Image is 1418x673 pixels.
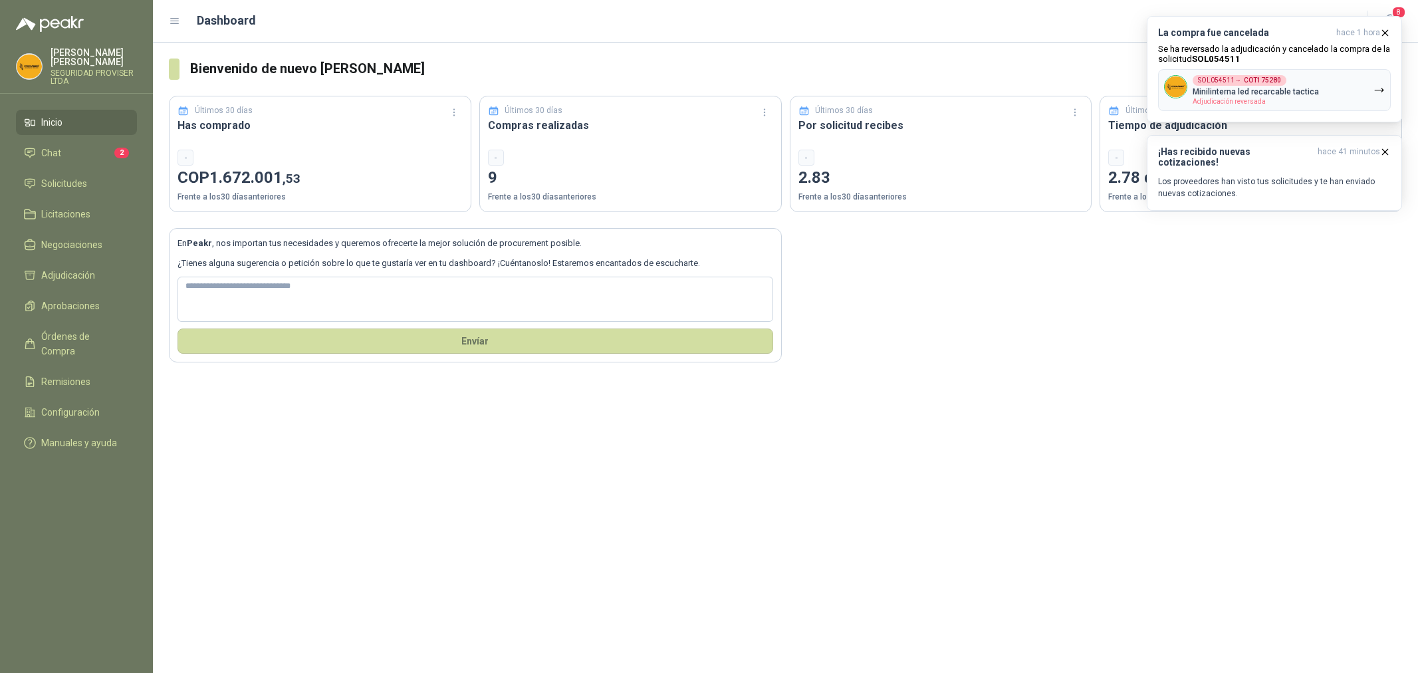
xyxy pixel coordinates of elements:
[1244,77,1281,84] b: COT175280
[51,48,137,67] p: [PERSON_NAME] [PERSON_NAME]
[16,293,137,319] a: Aprobaciones
[41,176,87,191] span: Solicitudes
[177,150,193,166] div: -
[41,436,117,450] span: Manuales y ayuda
[1391,6,1406,19] span: 8
[1158,176,1391,200] p: Los proveedores han visto tus solicitudes y te han enviado nuevas cotizaciones.
[41,268,95,283] span: Adjudicación
[488,150,504,166] div: -
[16,202,137,227] a: Licitaciones
[1192,54,1241,64] b: SOL054511
[177,329,773,354] button: Envíar
[1378,9,1402,33] button: 8
[195,104,253,117] p: Últimos 30 días
[1108,191,1393,203] p: Frente a los 30 días anteriores
[51,69,137,85] p: SEGURIDAD PROVISER LTDA
[798,150,814,166] div: -
[815,104,873,117] p: Últimos 30 días
[798,117,1084,134] h3: Por solicitud recibes
[41,207,90,221] span: Licitaciones
[41,146,61,160] span: Chat
[114,148,129,158] span: 2
[1158,146,1312,168] h3: ¡Has recibido nuevas cotizaciones!
[1108,150,1124,166] div: -
[1125,104,1183,117] p: Últimos 30 días
[16,400,137,425] a: Configuración
[1108,117,1393,134] h3: Tiempo de adjudicación
[1108,166,1393,191] p: 2.78 días
[16,140,137,166] a: Chat2
[177,166,463,191] p: COP
[16,16,84,32] img: Logo peakr
[41,405,100,420] span: Configuración
[41,329,124,358] span: Órdenes de Compra
[798,191,1084,203] p: Frente a los 30 días anteriores
[1336,27,1380,39] span: hace 1 hora
[1158,44,1391,64] p: Se ha reversado la adjudicación y cancelado la compra de la solicitud
[1193,98,1266,105] span: Adjudicación reversada
[488,117,773,134] h3: Compras realizadas
[16,324,137,364] a: Órdenes de Compra
[177,191,463,203] p: Frente a los 30 días anteriores
[1193,87,1319,96] p: Minilinterna led recarcable tactica
[1158,69,1391,111] button: Company LogoSOL054511→COT175280Minilinterna led recarcable tacticaAdjudicación reversada
[16,171,137,196] a: Solicitudes
[1193,75,1286,86] div: SOL054511 →
[41,115,62,130] span: Inicio
[16,110,137,135] a: Inicio
[177,237,773,250] p: En , nos importan tus necesidades y queremos ofrecerte la mejor solución de procurement posible.
[488,191,773,203] p: Frente a los 30 días anteriores
[283,171,300,186] span: ,53
[16,369,137,394] a: Remisiones
[1318,146,1380,168] span: hace 41 minutos
[798,166,1084,191] p: 2.83
[16,430,137,456] a: Manuales y ayuda
[41,374,90,389] span: Remisiones
[177,257,773,270] p: ¿Tienes alguna sugerencia o petición sobre lo que te gustaría ver en tu dashboard? ¡Cuéntanoslo! ...
[187,238,212,248] b: Peakr
[1147,135,1402,211] button: ¡Has recibido nuevas cotizaciones!hace 41 minutos Los proveedores han visto tus solicitudes y te ...
[16,232,137,257] a: Negociaciones
[17,54,42,79] img: Company Logo
[488,166,773,191] p: 9
[1165,76,1187,98] img: Company Logo
[41,299,100,313] span: Aprobaciones
[190,59,1402,79] h3: Bienvenido de nuevo [PERSON_NAME]
[209,168,300,187] span: 1.672.001
[177,117,463,134] h3: Has comprado
[16,263,137,288] a: Adjudicación
[1158,27,1331,39] h3: La compra fue cancelada
[505,104,562,117] p: Últimos 30 días
[197,11,256,30] h1: Dashboard
[41,237,102,252] span: Negociaciones
[1147,16,1402,122] button: La compra fue canceladahace 1 hora Se ha reversado la adjudicación y cancelado la compra de la so...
